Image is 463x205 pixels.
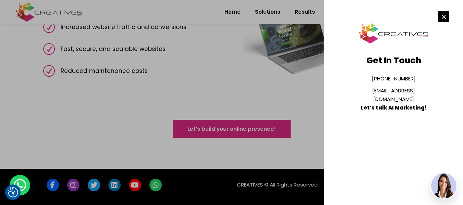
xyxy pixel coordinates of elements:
[357,74,430,83] p: [PHONE_NUMBER]
[357,22,430,44] img: Creatives | Web Design & Development
[8,187,18,197] img: Revisit consent button
[372,87,415,103] a: [EMAIL_ADDRESS][DOMAIN_NAME]
[438,11,449,22] a: link
[431,173,456,198] img: agent
[366,54,421,66] strong: Get In Touch
[8,187,18,197] button: Consent Preferences
[361,104,426,111] a: Let’s talk AI Marketing!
